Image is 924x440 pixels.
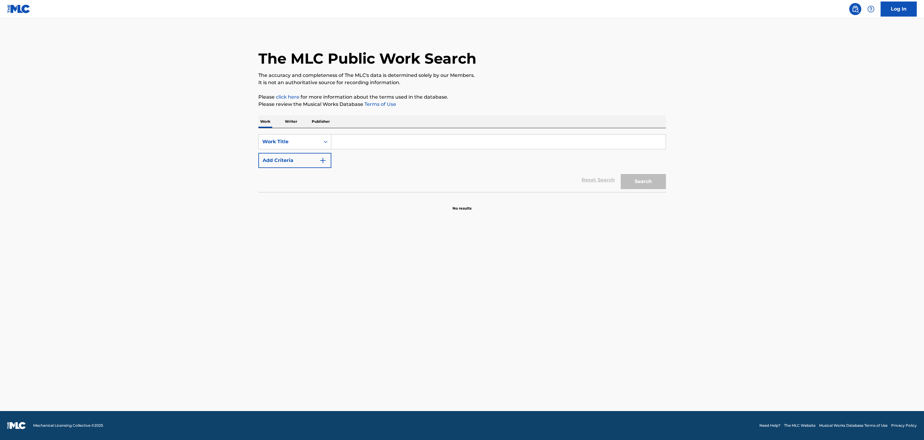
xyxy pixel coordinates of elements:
[784,423,815,428] a: The MLC Website
[319,157,326,164] img: 9d2ae6d4665cec9f34b9.svg
[258,72,666,79] p: The accuracy and completeness of The MLC's data is determined solely by our Members.
[453,198,471,211] p: No results
[7,422,26,429] img: logo
[262,138,317,145] div: Work Title
[283,115,299,128] p: Writer
[819,423,888,428] a: Musical Works Database Terms of Use
[852,5,859,13] img: search
[865,3,877,15] div: Help
[759,423,781,428] a: Need Help?
[881,2,917,17] a: Log In
[867,5,875,13] img: help
[849,3,861,15] a: Public Search
[363,101,396,107] a: Terms of Use
[891,423,917,428] a: Privacy Policy
[310,115,332,128] p: Publisher
[7,5,30,13] img: MLC Logo
[258,101,666,108] p: Please review the Musical Works Database
[258,115,272,128] p: Work
[258,49,476,68] h1: The MLC Public Work Search
[33,423,103,428] span: Mechanical Licensing Collective © 2025
[258,153,331,168] button: Add Criteria
[258,93,666,101] p: Please for more information about the terms used in the database.
[258,134,666,192] form: Search Form
[276,94,299,100] a: click here
[258,79,666,86] p: It is not an authoritative source for recording information.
